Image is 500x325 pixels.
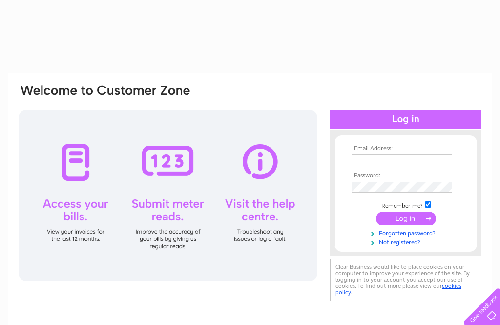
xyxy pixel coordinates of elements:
[352,237,462,246] a: Not registered?
[376,212,436,225] input: Submit
[335,282,461,296] a: cookies policy
[349,200,462,210] td: Remember me?
[349,145,462,152] th: Email Address:
[352,228,462,237] a: Forgotten password?
[330,259,481,301] div: Clear Business would like to place cookies on your computer to improve your experience of the sit...
[349,173,462,179] th: Password:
